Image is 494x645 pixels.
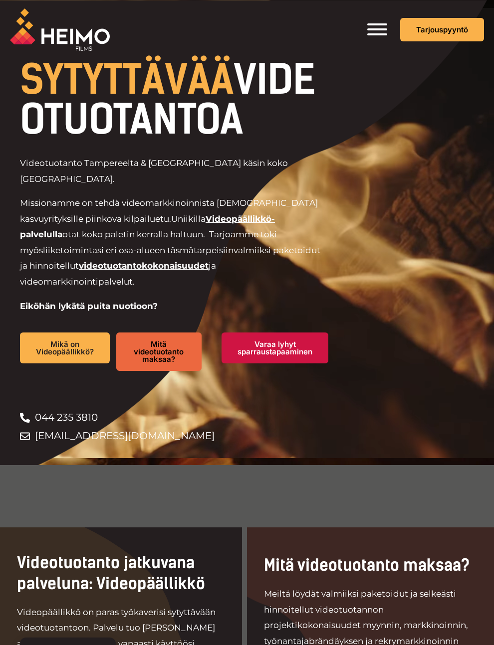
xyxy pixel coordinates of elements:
[367,23,387,35] button: Toggle Menu
[36,340,94,355] span: Mikä on Videopäällikkö?
[171,214,206,224] span: Uniikilla
[32,427,215,445] span: [EMAIL_ADDRESS][DOMAIN_NAME]
[264,555,477,576] h2: Mitä videotuotanto maksaa?
[20,156,322,187] p: Videotuotanto Tampereelta & [GEOGRAPHIC_DATA] käsin koko [GEOGRAPHIC_DATA].
[20,56,234,104] span: SYTYTTÄVÄÄ
[20,301,158,311] strong: Eiköhän lykätä puita nuotioon?
[10,8,110,51] img: Heimo Filmsin logo
[132,340,186,363] span: Mitä videotuotanto maksaa?
[43,245,234,255] span: liiketoimintasi eri osa-alueen täsmätarpeisiin
[32,408,98,427] span: 044 235 3810
[79,261,209,271] a: videotuotantokokonaisuudet
[20,427,338,445] a: [EMAIL_ADDRESS][DOMAIN_NAME]
[116,332,202,371] a: Mitä videotuotanto maksaa?
[20,60,338,140] h1: VIDEOTUOTANTOA
[20,332,110,363] a: Mikä on Videopäällikkö?
[222,332,328,363] a: Varaa lyhyt sparraustapaaminen
[20,261,216,287] span: ja videomarkkinointipalvelut.
[400,18,484,41] a: Tarjouspyyntö
[359,19,395,39] aside: Header Widget 1
[20,195,322,290] p: Missionamme on tehdä videomarkkinoinnista [DEMOGRAPHIC_DATA] kasvuyrityksille piinkova kilpailuetu.
[238,340,312,355] span: Varaa lyhyt sparraustapaaminen
[17,553,225,594] h2: Videotuotanto jatkuvana palveluna: Videopäällikkö
[20,229,277,255] span: otat koko paletin kerralla haltuun. Tarjoamme toki myös
[20,408,338,427] a: 044 235 3810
